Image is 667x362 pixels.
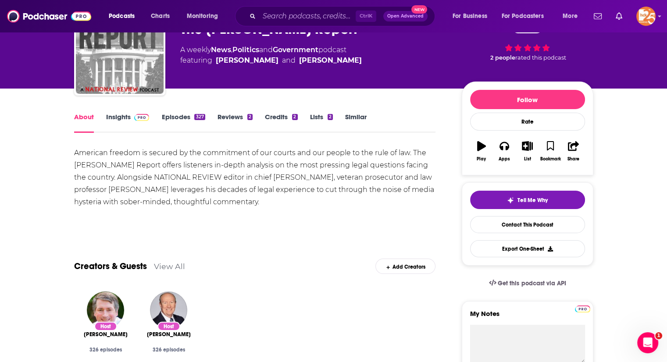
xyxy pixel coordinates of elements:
[498,280,566,287] span: Get this podcast via API
[540,156,560,162] div: Bookmark
[147,331,191,338] a: Andrew McCarthy
[87,291,124,329] img: Rich Lowry
[612,9,626,24] a: Show notifications dropdown
[218,113,253,133] a: Reviews2
[470,90,585,109] button: Follow
[563,10,578,22] span: More
[411,5,427,14] span: New
[470,216,585,233] a: Contact This Podcast
[636,7,656,26] span: Logged in as kerrifulks
[282,55,296,66] span: and
[387,14,424,18] span: Open Advanced
[524,156,531,162] div: List
[211,46,231,54] a: News
[231,46,232,54] span: ,
[470,191,585,209] button: tell me why sparkleTell Me Why
[567,156,579,162] div: Share
[328,114,333,120] div: 2
[496,9,556,23] button: open menu
[94,322,117,331] div: Host
[502,10,544,22] span: For Podcasters
[145,9,175,23] a: Charts
[247,114,253,120] div: 2
[470,113,585,131] div: Rate
[636,7,656,26] button: Show profile menu
[515,54,566,61] span: rated this podcast
[161,113,205,133] a: Episodes327
[356,11,376,22] span: Ctrl K
[74,261,147,272] a: Creators & Guests
[482,273,573,294] a: Get this podcast via API
[470,135,493,167] button: Play
[292,114,297,120] div: 2
[144,347,193,353] div: 326 episodes
[84,331,128,338] span: [PERSON_NAME]
[81,347,130,353] div: 326 episodes
[273,46,318,54] a: Government
[507,197,514,204] img: tell me why sparkle
[181,9,229,23] button: open menu
[637,332,658,353] iframe: Intercom live chat
[7,8,91,25] img: Podchaser - Follow, Share and Rate Podcasts
[194,114,205,120] div: 327
[299,55,362,66] a: Andrew McCarthy
[109,10,135,22] span: Podcasts
[259,9,356,23] input: Search podcasts, credits, & more...
[493,135,516,167] button: Apps
[106,113,150,133] a: InsightsPodchaser Pro
[453,10,487,22] span: For Business
[154,262,185,271] a: View All
[499,156,510,162] div: Apps
[310,113,333,133] a: Lists2
[470,240,585,257] button: Export One-Sheet
[76,6,164,94] img: The McCarthy Report
[150,291,187,329] img: Andrew McCarthy
[516,135,539,167] button: List
[636,7,656,26] img: User Profile
[446,9,498,23] button: open menu
[517,197,548,204] span: Tell Me Why
[103,9,146,23] button: open menu
[216,55,278,66] a: Rich Lowry
[187,10,218,22] span: Monitoring
[490,54,515,61] span: 2 people
[74,147,436,208] div: American freedom is secured by the commitment of our courts and our people to the rule of law. Th...
[590,9,605,24] a: Show notifications dropdown
[259,46,273,54] span: and
[243,6,443,26] div: Search podcasts, credits, & more...
[180,45,362,66] div: A weekly podcast
[477,156,486,162] div: Play
[147,331,191,338] span: [PERSON_NAME]
[74,113,94,133] a: About
[655,332,662,339] span: 1
[375,259,435,274] div: Add Creators
[462,12,593,67] div: 64 2 peoplerated this podcast
[151,10,170,22] span: Charts
[134,114,150,121] img: Podchaser Pro
[575,304,590,312] a: Pro website
[180,55,362,66] span: featuring
[575,305,590,312] img: Podchaser Pro
[84,331,128,338] a: Rich Lowry
[157,322,180,331] div: Host
[265,113,297,133] a: Credits2
[345,113,367,133] a: Similar
[539,135,562,167] button: Bookmark
[556,9,589,23] button: open menu
[232,46,259,54] a: Politics
[562,135,585,167] button: Share
[383,11,428,21] button: Open AdvancedNew
[470,309,585,325] label: My Notes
